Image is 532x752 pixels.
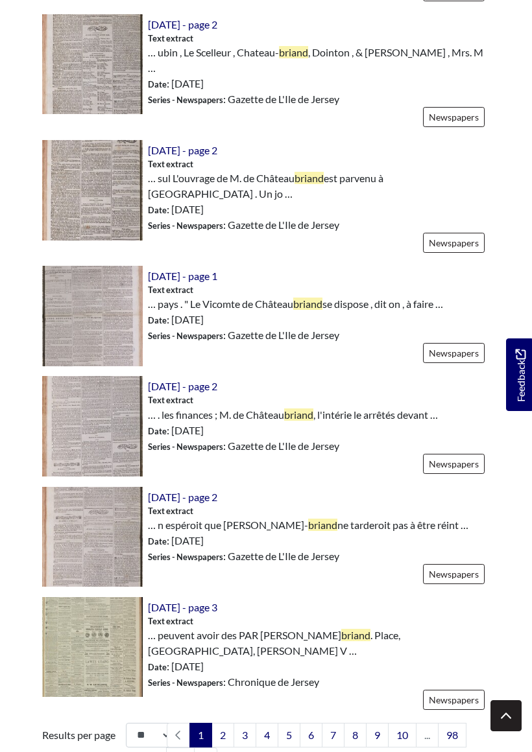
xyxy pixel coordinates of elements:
[148,407,438,423] span: … . les finances ; M. de Château , l'intérie le arrêtés devant …
[148,659,204,674] span: : [DATE]
[42,140,143,241] img: 5th October 1816 - page 2
[148,674,319,690] span: : Chronique de Jersey
[167,723,190,747] li: Previous page
[293,298,322,310] span: briand
[148,327,339,343] span: : Gazette de L'Ile de Jersey
[148,552,223,562] span: Series - Newspapers
[148,315,167,325] span: Date
[148,270,217,282] a: [DATE] - page 1
[279,46,308,58] span: briand
[423,343,485,363] a: Newspapers
[278,723,300,747] a: Goto page 5
[148,380,217,392] a: [DATE] - page 2
[148,438,339,454] span: : Gazette de L'Ile de Jersey
[234,723,256,747] a: Goto page 3
[148,158,193,170] span: Text extract
[148,331,223,341] span: Series - Newspapers
[148,296,443,312] span: … pays . " Le Vicomte de Château se dispose , dit on , à faire …
[148,202,204,217] span: : [DATE]
[148,423,204,438] span: : [DATE]
[148,144,217,156] a: [DATE] - page 2
[148,170,490,202] span: … sul L'ouvrage de M. de Château est parvenu à [GEOGRAPHIC_DATA] . Un jo …
[148,312,204,327] span: : [DATE]
[513,349,528,402] span: Feedback
[42,487,143,587] img: 22nd March 1817 - page 2
[341,629,370,641] span: briand
[148,18,217,30] a: [DATE] - page 2
[42,597,143,698] img: 23rd January 1892 - page 3
[148,662,167,672] span: Date
[344,723,367,747] a: Goto page 8
[148,505,193,517] span: Text extract
[148,91,339,107] span: : Gazette de L'Ile de Jersey
[148,32,193,45] span: Text extract
[148,284,193,296] span: Text extract
[423,233,485,253] a: Newspapers
[148,220,223,231] span: Series - Newspapers
[300,723,322,747] a: Goto page 6
[148,441,223,452] span: Series - Newspapers
[284,408,313,421] span: briand
[148,677,223,688] span: Series - Newspapers
[490,700,522,731] button: Scroll to top
[148,548,339,564] span: : Gazette de L'Ile de Jersey
[148,217,339,233] span: : Gazette de L'Ile de Jersey
[42,266,143,366] img: 8th March 1817 - page 1
[388,723,417,747] a: Goto page 10
[148,628,490,659] span: … peuvent avoir des PAR [PERSON_NAME] . Place, [GEOGRAPHIC_DATA], [PERSON_NAME] V …
[438,723,466,747] a: Goto page 98
[148,394,193,406] span: Text extract
[423,454,485,474] a: Newspapers
[423,690,485,710] a: Newspapers
[506,338,532,411] a: Would you like to provide feedback?
[148,533,204,548] span: : [DATE]
[148,517,468,533] span: … n espéroit que [PERSON_NAME]- ne tarderoit pas à être réint …
[308,519,337,531] span: briand
[42,727,115,743] label: Results per page
[423,107,485,127] a: Newspapers
[148,615,193,628] span: Text extract
[423,564,485,584] a: Newspapers
[212,723,234,747] a: Goto page 2
[322,723,345,747] a: Goto page 7
[148,95,223,105] span: Series - Newspapers
[366,723,389,747] a: Goto page 9
[189,723,212,747] span: Goto page 1
[148,79,167,89] span: Date
[148,45,490,76] span: … ubin , Le Scelleur , Chateau- , Dointon , & [PERSON_NAME] , Mrs. M …
[148,536,167,546] span: Date
[295,172,324,184] span: briand
[148,205,167,215] span: Date
[42,376,143,476] img: 11th July 1818 - page 2
[148,76,204,91] span: : [DATE]
[256,723,278,747] a: Goto page 4
[148,491,217,503] a: [DATE] - page 2
[42,14,143,115] img: 23rd November 1816 - page 2
[148,426,167,436] span: Date
[148,601,217,613] a: [DATE] - page 3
